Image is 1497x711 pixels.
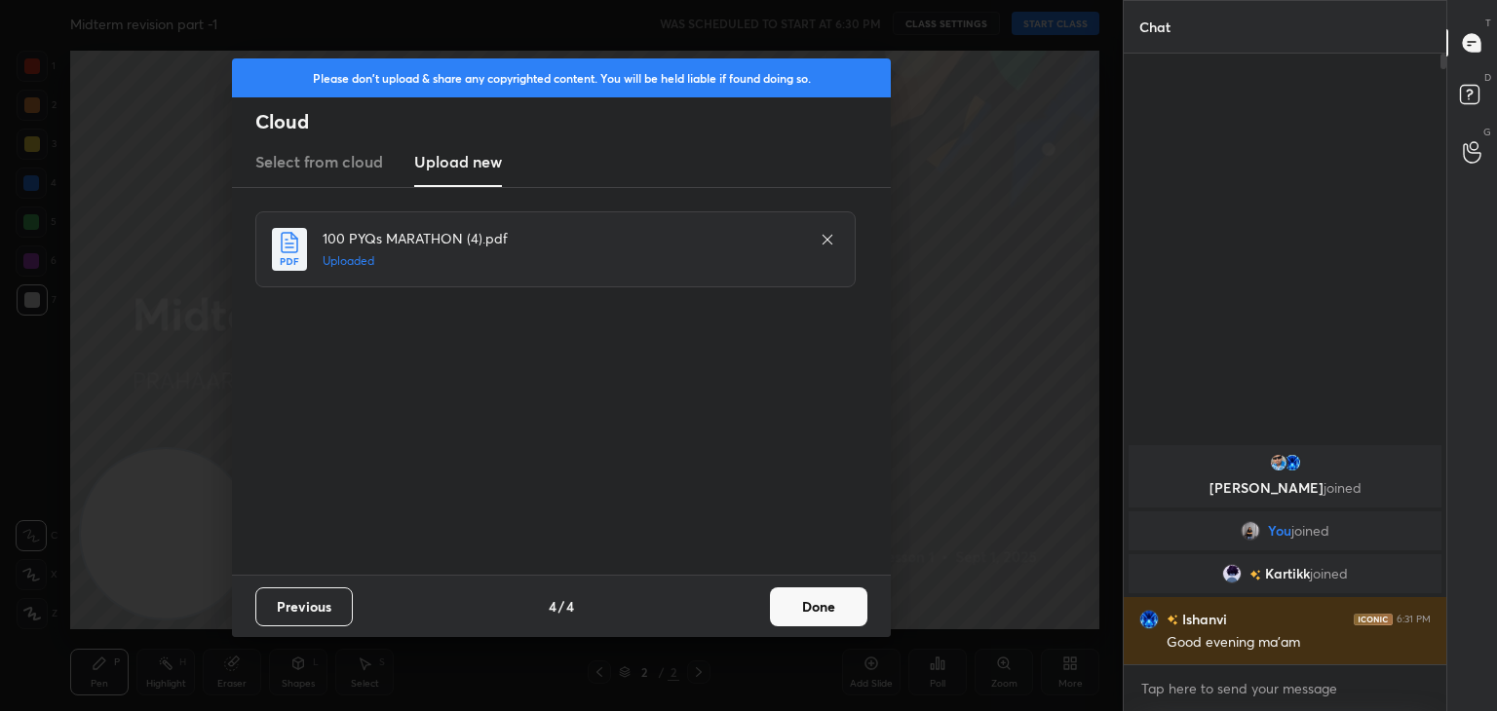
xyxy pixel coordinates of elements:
[1310,566,1348,581] span: joined
[549,596,557,617] h4: 4
[1483,125,1491,139] p: G
[1324,478,1362,497] span: joined
[770,587,867,626] button: Done
[255,109,891,134] h2: Cloud
[558,596,564,617] h4: /
[1397,614,1431,625] div: 6:31 PM
[1485,16,1491,30] p: T
[232,58,891,97] div: Please don't upload & share any copyrighted content. You will be held liable if found doing so.
[1283,453,1302,472] img: 95dbb4756f004c48a8b6acf91841d0f9.jpg
[1124,1,1186,53] p: Chat
[1265,566,1310,581] span: Kartikk
[1139,610,1159,629] img: 95dbb4756f004c48a8b6acf91841d0f9.jpg
[1124,441,1446,665] div: grid
[323,228,800,248] h4: 100 PYQs MARATHON (4).pdf
[1167,615,1178,625] img: no-rating-badge.077c3623.svg
[1241,521,1260,541] img: 4300e8ae01c945108a696365f27dbbe2.jpg
[1291,523,1329,539] span: joined
[1222,564,1242,583] img: 70055fca2050404d968ee4aa9908d2ba.jpg
[1178,609,1227,629] h6: Ishanvi
[1167,633,1431,653] div: Good evening ma'am
[1484,70,1491,85] p: D
[1140,480,1430,496] p: [PERSON_NAME]
[1249,570,1261,580] img: no-rating-badge.077c3623.svg
[323,252,800,270] h5: Uploaded
[1354,614,1393,625] img: iconic-dark.1390631f.png
[1268,523,1291,539] span: You
[566,596,574,617] h4: 4
[255,587,353,626] button: Previous
[414,150,502,173] h3: Upload new
[1269,453,1288,472] img: ba29b64b735c450ca487a7f923fcf9ca.jpg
